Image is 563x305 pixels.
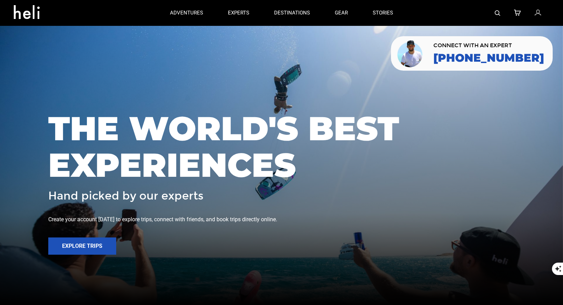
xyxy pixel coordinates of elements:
span: Hand picked by our experts [48,190,203,202]
p: experts [228,9,249,17]
div: Create your account [DATE] to explore trips, connect with friends, and book trips directly online. [48,216,515,224]
span: CONNECT WITH AN EXPERT [433,43,544,48]
button: Explore Trips [48,237,116,255]
img: contact our team [396,39,425,68]
a: [PHONE_NUMBER] [433,52,544,64]
p: destinations [274,9,310,17]
span: THE WORLD'S BEST EXPERIENCES [48,110,515,183]
p: adventures [170,9,203,17]
img: search-bar-icon.svg [495,10,500,16]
